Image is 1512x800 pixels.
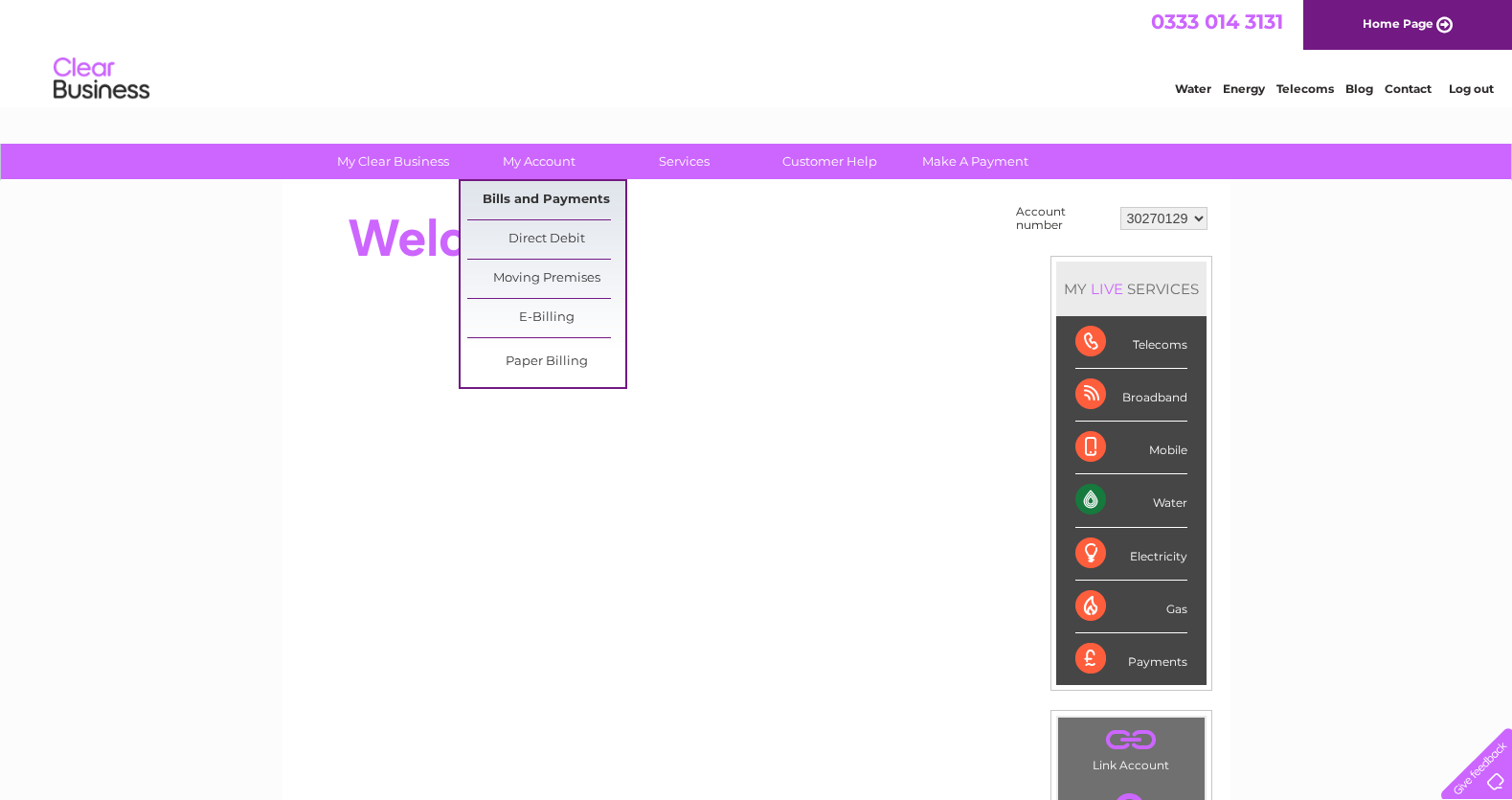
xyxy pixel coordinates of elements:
[1276,81,1334,96] a: Telecoms
[751,144,909,179] a: Customer Help
[1087,280,1127,298] div: LIVE
[467,181,625,219] a: Bills and Payments
[896,144,1054,179] a: Make A Payment
[1075,581,1187,633] div: Gas
[1223,81,1265,96] a: Energy
[467,299,625,337] a: E-Billing
[1385,81,1432,96] a: Contact
[314,144,472,179] a: My Clear Business
[1056,262,1207,316] div: MY SERVICES
[467,220,625,259] a: Direct Debit
[467,260,625,298] a: Moving Premises
[467,343,625,381] a: Paper Billing
[1011,200,1116,237] td: Account number
[1063,722,1200,756] a: .
[1057,717,1206,777] td: Link Account
[1449,81,1494,96] a: Log out
[1075,474,1187,527] div: Water
[1075,633,1187,685] div: Payments
[1175,81,1211,96] a: Water
[1151,10,1283,34] a: 0333 014 3131
[460,144,618,179] a: My Account
[305,11,1209,93] div: Clear Business is a trading name of Verastar Limited (registered in [GEOGRAPHIC_DATA] No. 3667643...
[1075,528,1187,581] div: Electricity
[1075,422,1187,474] div: Mobile
[1075,316,1187,369] div: Telecoms
[605,144,763,179] a: Services
[1345,81,1373,96] a: Blog
[53,50,150,108] img: logo.png
[1075,369,1187,422] div: Broadband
